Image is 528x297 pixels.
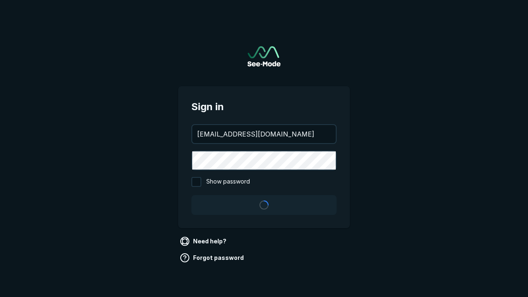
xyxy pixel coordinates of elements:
input: your@email.com [192,125,336,143]
img: See-Mode Logo [247,46,280,66]
span: Show password [206,177,250,187]
a: Forgot password [178,251,247,264]
span: Sign in [191,99,337,114]
a: Go to sign in [247,46,280,66]
a: Need help? [178,235,230,248]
